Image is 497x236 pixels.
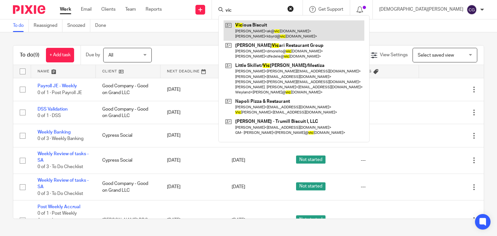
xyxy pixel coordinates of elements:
span: 0 of 1 · DSS [38,113,61,118]
p: [DEMOGRAPHIC_DATA][PERSON_NAME] [379,6,463,13]
span: Not started [296,215,326,223]
img: Pixie [13,5,45,14]
a: Done [95,19,111,32]
a: Snoozed [67,19,90,32]
div: --- [361,132,413,139]
td: Good Company - Good on Grand LLC [96,174,160,200]
span: Not started [296,156,326,164]
h1: To do [20,52,39,59]
div: --- [361,157,413,164]
a: Work [60,6,71,13]
span: [DATE] [232,185,245,189]
span: Get Support [318,7,343,12]
p: Due by [86,52,100,58]
span: (9) [33,52,39,58]
td: [DATE] [160,78,225,101]
a: Team [125,6,136,13]
a: Weekly Review of tasks - SA [38,178,89,189]
span: 0 of 3 · To Do Checklist [38,191,83,196]
a: Weekly Review of tasks - SA [38,152,89,163]
span: All [108,53,113,58]
span: 0 of 3 · Weekly Banking [38,137,83,141]
div: --- [361,86,413,93]
td: Good Company - Good on Grand LLC [96,78,160,101]
a: Reports [146,6,162,13]
span: 0 of 1 · Post Weekly Accruals - Royalties/Marketing/Supervision [38,211,88,236]
a: To do [13,19,29,32]
td: Good Company - Good on Grand LLC [96,101,160,124]
a: Email [81,6,92,13]
span: View Settings [380,53,408,57]
td: Cypress Social [96,147,160,174]
span: 0 of 3 · To Do Checklist [38,165,83,169]
a: Reassigned [34,19,62,32]
td: [DATE] [160,124,225,147]
div: --- [361,184,413,190]
td: Cypress Social [96,124,160,147]
img: svg%3E [467,5,477,15]
a: Post Weekly Accrual [38,205,80,209]
span: 0 of 1 · Post Payroll JE [38,91,82,95]
span: Not started [296,182,326,190]
input: Search [225,8,283,14]
td: [DATE] [160,174,225,200]
div: --- [361,109,413,116]
a: Weekly Banking [38,130,71,134]
span: [DATE] [232,158,245,163]
a: DSS Validation [38,107,68,112]
span: [DATE] [232,218,245,222]
a: Clients [101,6,116,13]
a: + Add task [46,48,74,62]
span: Select saved view [418,53,454,58]
button: Clear [287,5,294,12]
a: Payroll JE - Weekly [38,84,77,88]
td: [DATE] [160,101,225,124]
div: --- [361,217,413,223]
td: [DATE] [160,147,225,174]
